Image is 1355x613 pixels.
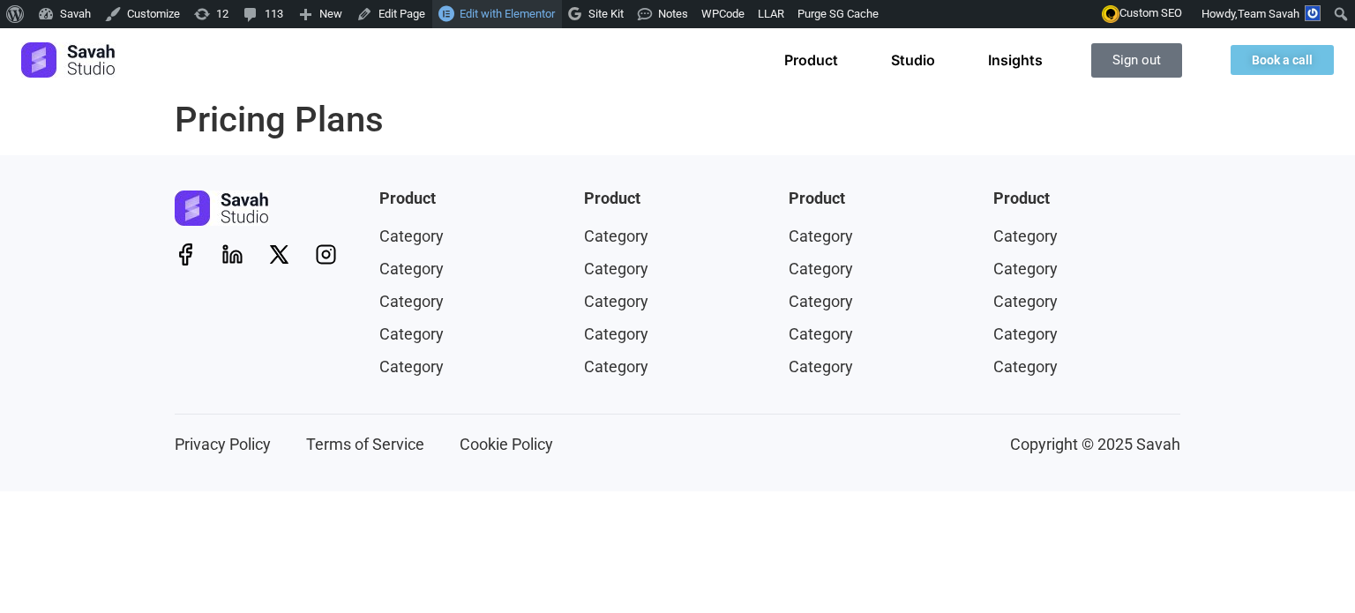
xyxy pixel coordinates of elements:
[993,355,1058,378] span: Category
[993,322,1058,346] span: Category
[175,99,1180,141] h1: Pricing Plans
[993,224,1058,248] span: Category
[1091,43,1182,78] a: Sign out
[1252,54,1313,66] span: Book a call
[588,7,624,20] span: Site Kit
[1267,528,1355,613] iframe: Chat Widget
[1112,54,1161,67] span: Sign out
[789,289,853,313] span: Category
[379,224,444,248] span: Category
[789,191,976,206] h4: Product
[789,224,853,248] span: Category
[584,322,648,346] span: Category
[993,289,1058,313] span: Category
[175,432,271,456] span: Privacy Policy
[379,289,444,313] span: Category
[988,51,1043,69] a: Insights
[379,322,444,346] span: Category
[1238,7,1299,20] span: Team Savah
[993,191,1180,206] h4: Product
[891,51,935,69] a: Studio
[784,51,1043,69] nav: Menu
[460,432,553,456] span: Cookie Policy
[379,257,444,280] span: Category
[1010,437,1180,452] p: Copyright © 2025 Savah
[789,257,853,280] span: Category
[584,224,648,248] span: Category
[789,322,853,346] span: Category
[306,432,424,456] span: Terms of Service
[584,355,648,378] span: Category
[584,191,771,206] h4: Product
[460,7,555,20] span: Edit with Elementor
[584,289,648,313] span: Category
[789,355,853,378] span: Category
[584,257,648,280] span: Category
[1231,45,1334,75] a: Book a call
[379,191,566,206] h4: Product
[379,355,444,378] span: Category
[784,51,838,69] a: Product
[993,257,1058,280] span: Category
